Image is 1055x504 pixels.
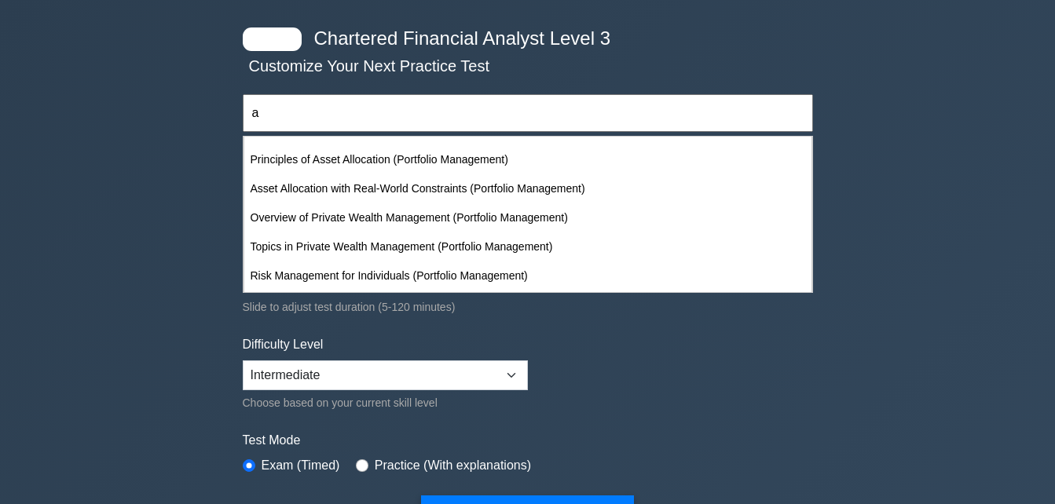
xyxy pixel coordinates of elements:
label: Exam (Timed) [262,456,340,475]
div: Choose based on your current skill level [243,393,528,412]
input: Start typing to filter on topic or concept... [243,94,813,132]
div: Slide to adjust test duration (5-120 minutes) [243,298,813,316]
div: Portfolio Management for Institutional Investors (Portfolio Management) [244,290,811,320]
div: Overview of Private Wealth Management (Portfolio Management) [244,203,811,232]
label: Test Mode [243,431,813,450]
div: Topics in Private Wealth Management (Portfolio Management) [244,232,811,261]
h4: Chartered Financial Analyst Level 3 [308,27,736,50]
div: Risk Management for Individuals (Portfolio Management) [244,261,811,290]
div: Principles of Asset Allocation (Portfolio Management) [244,145,811,174]
div: Asset Allocation with Real-World Constraints (Portfolio Management) [244,174,811,203]
label: Practice (With explanations) [375,456,531,475]
label: Difficulty Level [243,335,324,354]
